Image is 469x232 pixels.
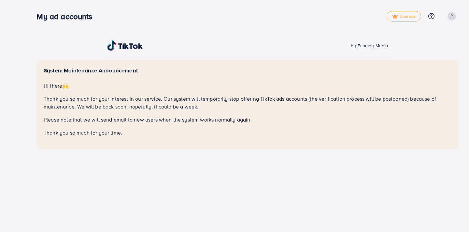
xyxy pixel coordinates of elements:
[351,42,388,49] span: by Ecomdy Media
[62,82,69,89] span: 🙌
[44,129,451,137] p: Thank you so much for your time.
[36,12,97,21] h3: My ad accounts
[44,116,451,123] p: Please note that we will send email to new users when the system works normally again.
[107,40,143,51] img: TikTok
[44,95,451,110] p: Thank you so much for your interest in our service. Our system will temporarily stop offering Tik...
[392,14,416,19] span: Upgrade
[387,11,421,22] a: tickUpgrade
[392,14,398,19] img: tick
[44,67,451,74] h5: System Maintenance Announcement
[44,82,451,90] p: Hi there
